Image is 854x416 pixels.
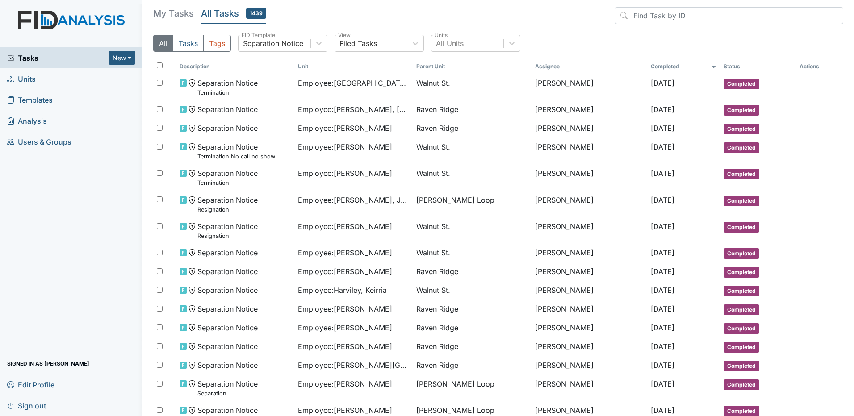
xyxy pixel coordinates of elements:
h5: All Tasks [201,7,266,20]
span: Separation Notice [197,322,258,333]
span: Raven Ridge [416,304,458,314]
small: Separation [197,389,258,398]
span: [DATE] [651,406,674,415]
td: [PERSON_NAME] [532,217,648,244]
span: Employee : [PERSON_NAME] [298,266,392,277]
td: [PERSON_NAME] [532,319,648,337]
span: Raven Ridge [416,123,458,133]
small: Resignation [197,205,258,214]
span: Separation Notice [197,104,258,115]
span: Completed [724,323,759,334]
th: Toggle SortBy [176,59,294,74]
button: All [153,35,173,52]
span: Walnut St. [416,78,450,88]
span: Users & Groups [7,135,71,149]
th: Toggle SortBy [647,59,720,74]
span: Employee : [PERSON_NAME] [298,322,392,333]
span: Walnut St. [416,247,450,258]
small: Resignation [197,232,258,240]
span: Employee : [PERSON_NAME], [PERSON_NAME] [298,104,409,115]
td: [PERSON_NAME] [532,262,648,281]
span: Completed [724,124,759,134]
span: Separation Notice Termination [197,78,258,97]
span: Signed in as [PERSON_NAME] [7,357,89,370]
td: [PERSON_NAME] [532,138,648,164]
span: [DATE] [651,361,674,370]
small: Termination [197,88,258,97]
input: Find Task by ID [615,7,843,24]
span: Raven Ridge [416,266,458,277]
span: Walnut St. [416,285,450,295]
span: Raven Ridge [416,341,458,352]
th: Actions [796,59,841,74]
td: [PERSON_NAME] [532,244,648,262]
th: Assignee [532,59,648,74]
span: Completed [724,169,759,179]
span: Separation Notice [197,304,258,314]
span: [DATE] [651,79,674,87]
span: Employee : [PERSON_NAME], Jyqeshula [298,195,409,205]
td: [PERSON_NAME] [532,337,648,356]
span: Separation Notice Resignation [197,195,258,214]
span: Separation Notice Separation [197,379,258,398]
span: Walnut St. [416,221,450,232]
span: [DATE] [651,342,674,351]
span: Separation Notice [197,247,258,258]
span: [DATE] [651,267,674,276]
span: Employee : [PERSON_NAME] [298,123,392,133]
span: Separation Notice Termination No call no show [197,141,275,161]
span: Completed [724,304,759,315]
span: Separation Notice [197,360,258,370]
span: Sign out [7,399,46,412]
span: Edit Profile [7,378,54,391]
span: 1439 [246,8,266,19]
span: Completed [724,196,759,206]
div: Type filter [153,35,231,52]
button: Tasks [173,35,204,52]
div: All Units [436,38,464,49]
span: Completed [724,361,759,371]
span: Employee : [PERSON_NAME] [298,247,392,258]
span: Employee : [PERSON_NAME][GEOGRAPHIC_DATA] [298,360,409,370]
td: [PERSON_NAME] [532,191,648,217]
span: Employee : [PERSON_NAME] [298,341,392,352]
span: [DATE] [651,169,674,178]
span: Employee : [PERSON_NAME] [298,141,392,152]
td: [PERSON_NAME] [532,356,648,375]
span: Templates [7,93,53,107]
th: Toggle SortBy [720,59,796,74]
span: Employee : [PERSON_NAME] [298,304,392,314]
span: [DATE] [651,142,674,151]
span: Raven Ridge [416,322,458,333]
span: Completed [724,379,759,390]
span: Completed [724,105,759,116]
span: [DATE] [651,286,674,295]
div: Separation Notice [243,38,303,49]
span: Employee : Harviley, Keirria [298,285,387,295]
span: Employee : [PERSON_NAME] [298,168,392,179]
span: Completed [724,267,759,278]
td: [PERSON_NAME] [532,281,648,300]
div: Filed Tasks [339,38,377,49]
a: Tasks [7,53,109,63]
td: [PERSON_NAME] [532,74,648,100]
span: Employee : [GEOGRAPHIC_DATA][PERSON_NAME] [298,78,409,88]
span: Completed [724,222,759,233]
span: [DATE] [651,323,674,332]
span: [DATE] [651,124,674,133]
span: Employee : [PERSON_NAME] [298,379,392,389]
span: Separation Notice Resignation [197,221,258,240]
span: Completed [724,286,759,296]
span: [DATE] [651,304,674,313]
button: Tags [203,35,231,52]
span: Completed [724,248,759,259]
span: Employee : [PERSON_NAME] [298,405,392,416]
span: Walnut St. [416,168,450,179]
span: Completed [724,142,759,153]
span: Raven Ridge [416,104,458,115]
span: Separation Notice [197,123,258,133]
h5: My Tasks [153,7,194,20]
input: Toggle All Rows Selected [157,62,163,68]
span: Separation Notice [197,266,258,277]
